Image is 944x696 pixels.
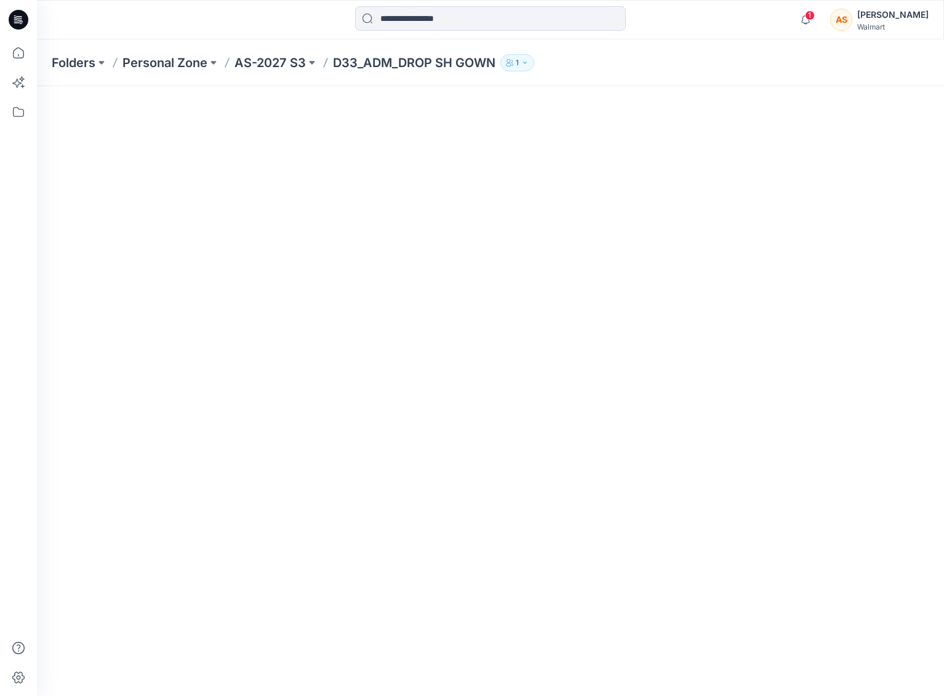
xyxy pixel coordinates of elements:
[52,54,95,71] a: Folders
[500,54,534,71] button: 1
[516,56,519,70] p: 1
[37,86,944,696] iframe: edit-style
[830,9,852,31] div: AS
[333,54,495,71] p: D33_ADM_DROP SH GOWN
[857,7,929,22] div: [PERSON_NAME]
[805,10,815,20] span: 1
[122,54,207,71] a: Personal Zone
[857,22,929,31] div: Walmart
[234,54,306,71] a: AS-2027 S3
